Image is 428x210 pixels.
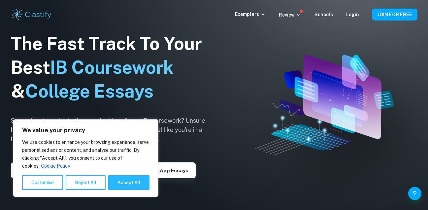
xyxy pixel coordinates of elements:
img: Clastify logo [11,8,53,21]
img: Clastify hero [255,55,394,155]
button: Accept All [108,175,149,190]
a: Cookie Policy [41,163,70,169]
button: Explore IAs [11,162,53,178]
h1: The Fast Track To Your Best & [11,32,215,103]
a: Schools [314,12,333,17]
p: Exemplars [235,11,266,18]
span: College Essays [25,81,153,102]
button: Reject All [66,175,106,190]
a: Explore IAs [11,167,53,173]
button: Customise [22,175,63,190]
p: We use cookies to enhance your browsing experience, serve personalised ads or content, and analys... [22,138,149,170]
p: We value your privacy [22,126,149,134]
h6: Struggling to navigate the complexities of your IB coursework? Unsure how to write a standout col... [11,116,215,144]
p: Review [279,11,301,19]
div: We value your privacy [13,119,158,197]
a: Login [346,12,359,17]
span: IB Coursework [50,57,174,78]
button: Help and Feedback [408,187,421,200]
button: JOIN FOR FREE [372,9,417,21]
